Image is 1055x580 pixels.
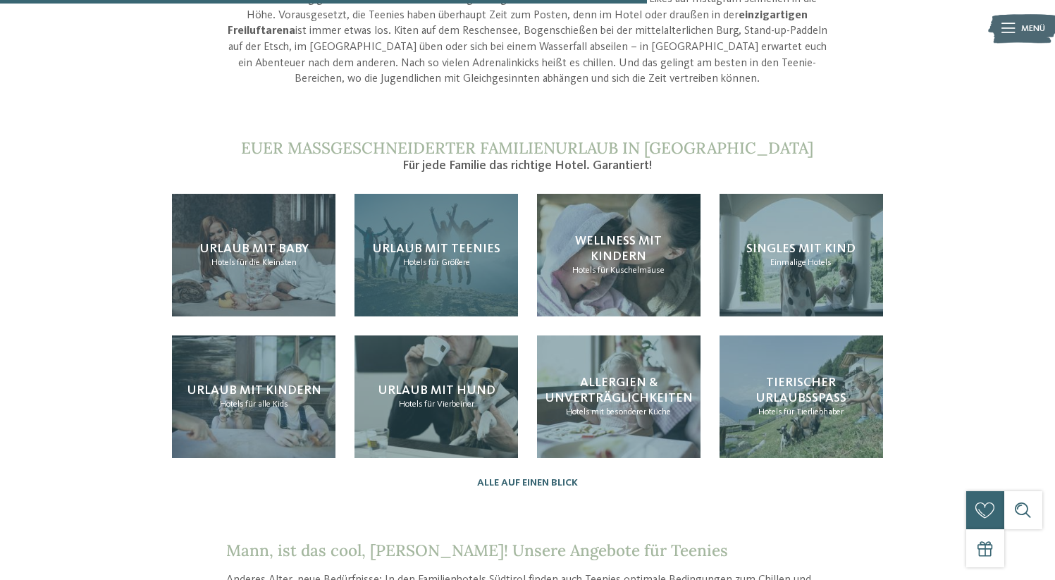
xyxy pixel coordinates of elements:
[354,335,518,458] a: Urlaub mit Teenagern in Südtirol geplant? Urlaub mit Hund Hotels für Vierbeiner
[537,194,701,316] a: Urlaub mit Teenagern in Südtirol geplant? Wellness mit Kindern Hotels für Kuschelmäuse
[746,242,856,255] span: Singles mit Kind
[211,258,235,267] span: Hotels
[172,194,335,316] a: Urlaub mit Teenagern in Südtirol geplant? Urlaub mit Baby Hotels für die Kleinsten
[220,400,244,409] span: Hotels
[572,266,596,275] span: Hotels
[537,335,701,458] a: Urlaub mit Teenagern in Südtirol geplant? Allergien & Unverträglichkeiten Hotels mit besonderer K...
[354,194,518,316] a: Urlaub mit Teenagern in Südtirol geplant? Urlaub mit Teenies Hotels für Größere
[477,477,578,489] a: Alle auf einen Blick
[245,400,288,409] span: für alle Kids
[566,407,590,417] span: Hotels
[545,376,693,405] span: Allergien & Unverträglichkeiten
[755,376,846,405] span: Tierischer Urlaubsspaß
[172,335,335,458] a: Urlaub mit Teenagern in Südtirol geplant? Urlaub mit Kindern Hotels für alle Kids
[591,407,671,417] span: mit besonderer Küche
[226,540,728,560] span: Mann, ist das cool, [PERSON_NAME]! Unsere Angebote für Teenies
[770,258,806,267] span: Einmalige
[241,137,813,158] span: Euer maßgeschneiderter Familienurlaub in [GEOGRAPHIC_DATA]
[428,258,470,267] span: für Größere
[758,407,782,417] span: Hotels
[372,242,500,255] span: Urlaub mit Teenies
[784,407,844,417] span: für Tierliebhaber
[402,159,652,172] span: Für jede Familie das richtige Hotel. Garantiert!
[808,258,832,267] span: Hotels
[575,235,662,263] span: Wellness mit Kindern
[598,266,665,275] span: für Kuschelmäuse
[199,242,309,255] span: Urlaub mit Baby
[237,258,297,267] span: für die Kleinsten
[720,194,883,316] a: Urlaub mit Teenagern in Südtirol geplant? Singles mit Kind Einmalige Hotels
[403,258,427,267] span: Hotels
[399,400,423,409] span: Hotels
[378,384,495,397] span: Urlaub mit Hund
[720,335,883,458] a: Urlaub mit Teenagern in Südtirol geplant? Tierischer Urlaubsspaß Hotels für Tierliebhaber
[424,400,474,409] span: für Vierbeiner
[187,384,321,397] span: Urlaub mit Kindern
